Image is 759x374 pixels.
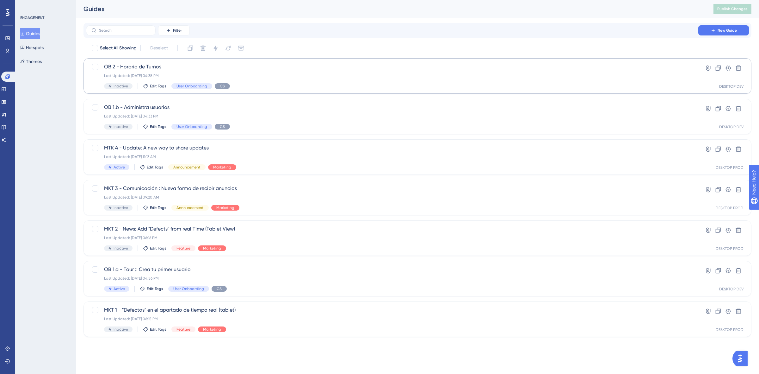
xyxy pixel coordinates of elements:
[220,84,225,89] span: CS
[15,2,40,9] span: Need Help?
[176,246,190,251] span: Feature
[203,246,221,251] span: Marketing
[114,246,128,251] span: Inactive
[203,327,221,332] span: Marketing
[719,84,744,89] div: DESKTOP DEV
[20,15,44,20] div: ENGAGEMENT
[20,28,40,39] button: Guides
[140,165,163,170] button: Edit Tags
[732,349,751,368] iframe: UserGuiding AI Assistant Launcher
[150,327,166,332] span: Edit Tags
[20,42,44,53] button: Hotspots
[150,44,168,52] span: Deselect
[220,124,225,129] span: CS
[150,246,166,251] span: Edit Tags
[114,205,128,210] span: Inactive
[719,124,744,130] div: DESKTOP DEV
[147,165,163,170] span: Edit Tags
[176,84,207,89] span: User Onboarding
[104,114,680,119] div: Last Updated: [DATE] 04:33 PM
[716,327,744,332] div: DESKTOP PROD
[104,195,680,200] div: Last Updated: [DATE] 09:20 AM
[713,4,751,14] button: Publish Changes
[114,286,125,291] span: Active
[173,286,204,291] span: User Onboarding
[173,28,182,33] span: Filter
[143,84,166,89] button: Edit Tags
[104,185,680,192] span: MKT 3 - Comunicación : Nueva forma de recibir anuncios
[114,84,128,89] span: Inactive
[716,165,744,170] div: DESKTOP PROD
[716,246,744,251] div: DESKTOP PROD
[104,73,680,78] div: Last Updated: [DATE] 04:38 PM
[176,205,204,210] span: Announcement
[104,104,680,111] span: OB 1.b - Administra usuarios
[150,84,166,89] span: Edit Tags
[104,235,680,240] div: Last Updated: [DATE] 06:16 PM
[104,266,680,273] span: OB 1.a - Tour :: Crea tu primer usuario
[158,25,190,35] button: Filter
[104,306,680,314] span: MKT 1 - "Defectos" en el apartado de tiempo real (tablet)
[717,6,748,11] span: Publish Changes
[114,165,125,170] span: Active
[104,63,680,71] span: OB 2 - Horario de Turnos
[104,144,680,152] span: MTK 4 - Update: A new way to share updates
[213,165,231,170] span: Marketing
[718,28,737,33] span: New Guide
[150,124,166,129] span: Edit Tags
[176,327,190,332] span: Feature
[716,206,744,211] div: DESKTOP PROD
[114,327,128,332] span: Inactive
[216,205,234,210] span: Marketing
[173,165,201,170] span: Announcement
[20,56,42,67] button: Themes
[143,124,166,129] button: Edit Tags
[104,225,680,233] span: MKT 2 - News: Add "Defects" from real Time (Tablet View)
[719,287,744,292] div: DESKTOP DEV
[150,205,166,210] span: Edit Tags
[100,44,137,52] span: Select All Showing
[83,4,698,13] div: Guides
[104,276,680,281] div: Last Updated: [DATE] 04:56 PM
[698,25,749,35] button: New Guide
[217,286,222,291] span: CS
[143,327,166,332] button: Edit Tags
[147,286,163,291] span: Edit Tags
[114,124,128,129] span: Inactive
[145,42,174,54] button: Deselect
[140,286,163,291] button: Edit Tags
[143,205,166,210] button: Edit Tags
[104,154,680,159] div: Last Updated: [DATE] 11:13 AM
[176,124,207,129] span: User Onboarding
[99,28,150,33] input: Search
[143,246,166,251] button: Edit Tags
[104,316,680,321] div: Last Updated: [DATE] 06:15 PM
